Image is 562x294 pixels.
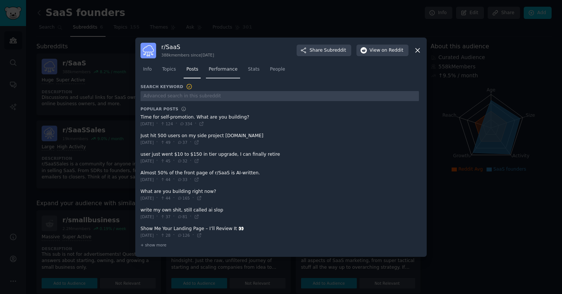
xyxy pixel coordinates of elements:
[173,158,175,164] span: ·
[206,64,240,79] a: Performance
[140,158,154,164] span: [DATE]
[140,43,156,58] img: SaaS
[140,83,193,90] h3: Search Keyword
[140,91,419,101] input: Advanced search in this subreddit
[190,213,191,220] span: ·
[161,52,214,58] div: 388k members since [DATE]
[193,195,194,201] span: ·
[356,45,408,56] button: Viewon Reddit
[156,158,158,164] span: ·
[140,242,167,248] span: + show more
[173,213,175,220] span: ·
[209,66,238,73] span: Performance
[177,214,187,219] span: 81
[140,64,154,79] a: Info
[160,140,170,145] span: 49
[190,158,191,164] span: ·
[140,196,154,201] span: [DATE]
[184,64,201,79] a: Posts
[140,233,154,238] span: [DATE]
[161,43,214,51] h3: r/ SaaS
[369,47,403,54] span: View
[190,139,191,146] span: ·
[190,176,191,183] span: ·
[140,140,154,145] span: [DATE]
[186,66,198,73] span: Posts
[160,158,170,164] span: 45
[162,66,176,73] span: Topics
[160,177,170,182] span: 44
[267,64,288,79] a: People
[177,177,187,182] span: 33
[156,139,158,146] span: ·
[156,176,158,183] span: ·
[160,196,170,201] span: 44
[177,140,187,145] span: 37
[382,47,403,54] span: on Reddit
[143,66,152,73] span: Info
[297,45,351,56] button: ShareSubreddit
[156,120,158,127] span: ·
[173,139,175,146] span: ·
[177,233,190,238] span: 126
[173,195,175,201] span: ·
[193,232,194,239] span: ·
[245,64,262,79] a: Stats
[140,106,178,112] h3: Popular Posts
[310,47,346,54] span: Share
[156,195,158,201] span: ·
[140,214,154,219] span: [DATE]
[195,120,196,127] span: ·
[156,232,158,239] span: ·
[140,121,154,126] span: [DATE]
[160,121,173,126] span: 124
[324,47,346,54] span: Subreddit
[159,64,178,79] a: Topics
[173,176,175,183] span: ·
[140,177,154,182] span: [DATE]
[160,214,170,219] span: 37
[177,158,187,164] span: 32
[175,120,177,127] span: ·
[173,232,175,239] span: ·
[177,196,190,201] span: 165
[156,213,158,220] span: ·
[270,66,285,73] span: People
[248,66,259,73] span: Stats
[180,121,192,126] span: 334
[160,233,170,238] span: 28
